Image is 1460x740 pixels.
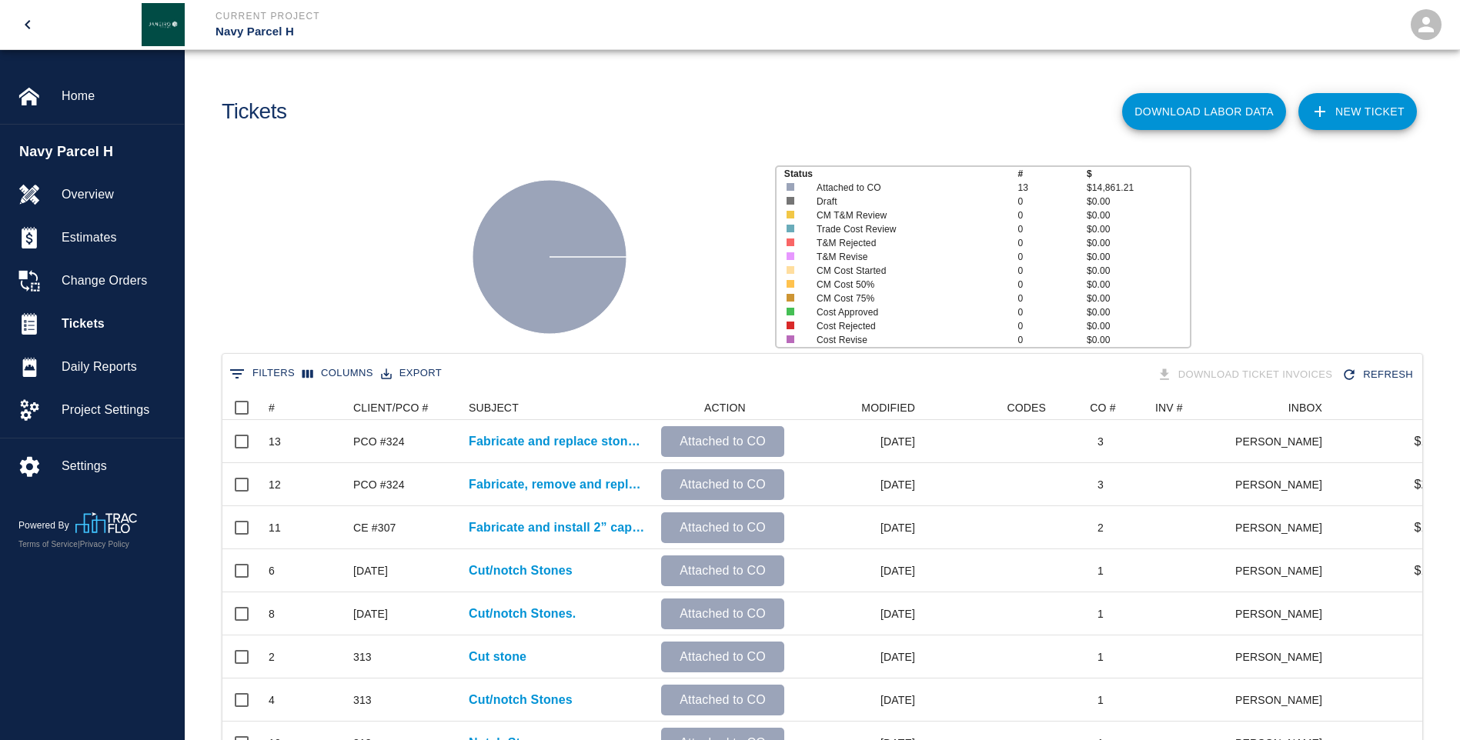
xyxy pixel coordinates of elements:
[792,635,923,678] div: [DATE]
[923,395,1054,420] div: CODES
[1236,506,1330,549] div: [PERSON_NAME]
[269,692,275,708] div: 4
[1338,362,1419,388] button: Refresh
[1148,395,1236,420] div: INV #
[817,278,997,292] p: CM Cost 50%
[1087,319,1190,333] p: $0.00
[215,9,814,23] p: Current Project
[62,272,172,290] span: Change Orders
[1007,395,1046,420] div: CODES
[817,305,997,319] p: Cost Approved
[1087,264,1190,278] p: $0.00
[299,362,377,385] button: Select columns
[62,401,172,419] span: Project Settings
[377,362,446,385] button: Export
[215,23,814,41] p: Navy Parcel H
[1087,278,1190,292] p: $0.00
[861,395,915,420] div: MODIFIED
[817,222,997,236] p: Trade Cost Review
[817,208,997,222] p: CM T&M Review
[1017,236,1087,250] p: 0
[261,395,346,420] div: #
[469,648,526,666] a: Cut stone
[469,432,646,451] a: Fabricate and replace stones A1-3 and A1-4 at the north...
[269,477,281,492] div: 12
[667,648,778,666] p: Attached to CO
[1017,292,1087,305] p: 0
[1017,195,1087,208] p: 0
[1017,319,1087,333] p: 0
[1017,264,1087,278] p: 0
[222,99,287,125] h1: Tickets
[1087,292,1190,305] p: $0.00
[1154,362,1339,388] div: Tickets download in groups of 15
[1236,678,1330,722] div: [PERSON_NAME]
[1122,93,1286,130] button: Download Labor Data
[226,362,299,386] button: Show filters
[62,457,172,475] span: Settings
[78,540,80,548] span: |
[1236,635,1330,678] div: [PERSON_NAME]
[1288,395,1322,420] div: INBOX
[1383,666,1460,740] div: Chat Widget
[1054,395,1148,420] div: CO #
[469,475,646,494] a: Fabricate, remove and replace stones D1-4, D1-5, E1-3 and F1-12...
[469,518,646,537] a: Fabricate and install 2” caps atop of lobby wall as...
[667,432,778,451] p: Attached to CO
[1098,434,1104,449] div: 3
[62,315,172,333] span: Tickets
[1017,222,1087,236] p: 0
[62,228,172,247] span: Estimates
[18,518,75,532] p: Powered By
[792,395,923,420] div: MODIFIED
[1236,592,1330,635] div: [PERSON_NAME]
[1338,362,1419,388] div: Refresh the list
[469,605,576,623] a: Cut/notch Stones.
[792,506,923,549] div: [DATE]
[667,518,778,537] p: Attached to CO
[62,185,172,204] span: Overview
[269,395,275,420] div: #
[75,512,137,533] img: TracFlo
[19,142,176,162] span: Navy Parcel H
[469,691,573,709] a: Cut/notch Stones
[353,649,372,665] div: 313
[1017,250,1087,264] p: 0
[1098,649,1104,665] div: 1
[817,250,997,264] p: T&M Revise
[142,3,185,46] img: Janeiro Inc
[1098,563,1104,578] div: 1
[1087,167,1190,181] p: $
[1087,222,1190,236] p: $0.00
[817,333,997,347] p: Cost Revise
[792,463,923,506] div: [DATE]
[1155,395,1183,420] div: INV #
[667,562,778,580] p: Attached to CO
[817,319,997,333] p: Cost Rejected
[817,236,997,250] p: T&M Rejected
[469,562,573,580] a: Cut/notch Stones
[18,540,78,548] a: Terms of Service
[80,540,129,548] a: Privacy Policy
[1087,181,1190,195] p: $14,861.21
[469,395,519,420] div: SUBJECT
[1098,606,1104,622] div: 1
[1087,305,1190,319] p: $0.00
[704,395,746,420] div: ACTION
[1236,420,1330,463] div: [PERSON_NAME]
[353,520,396,535] div: CE #307
[346,395,461,420] div: CLIENT/PCO #
[353,692,372,708] div: 313
[353,563,388,578] div: CE 313
[353,606,388,622] div: CE 313
[353,434,405,449] div: PCO #324
[817,181,997,195] p: Attached to CO
[62,358,172,376] span: Daily Reports
[1087,208,1190,222] p: $0.00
